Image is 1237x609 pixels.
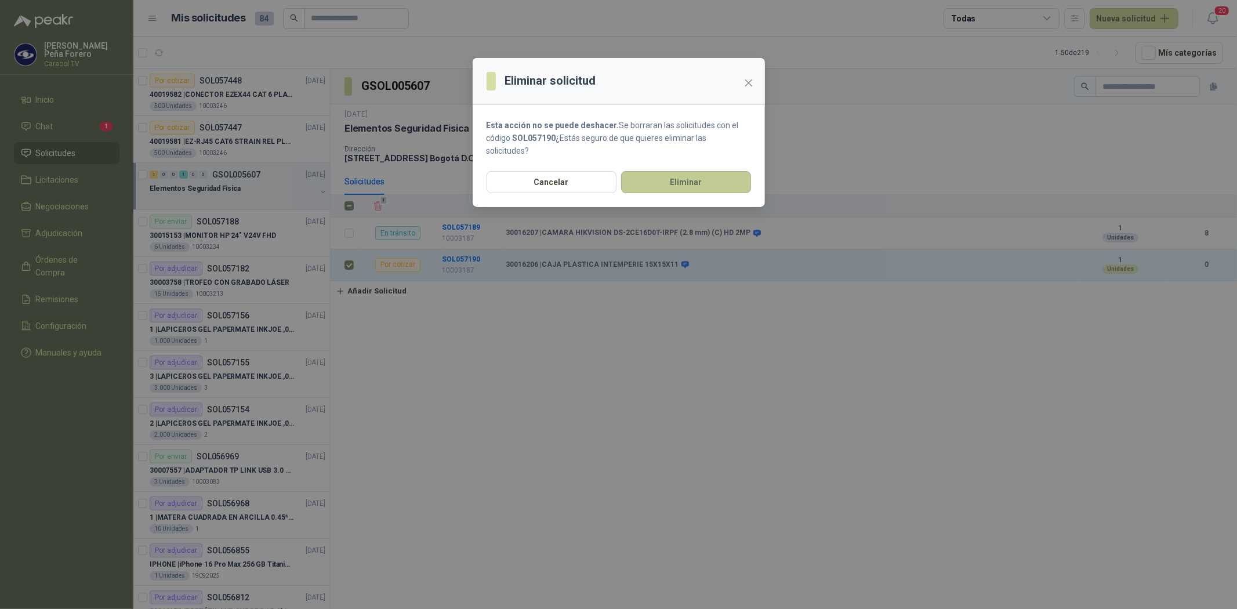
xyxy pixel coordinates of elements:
[744,78,753,88] span: close
[513,133,556,143] strong: SOL057190
[487,121,619,130] strong: Esta acción no se puede deshacer.
[487,119,751,157] p: Se borraran las solicitudes con el código ¿Estás seguro de que quieres eliminar las solicitudes?
[487,171,616,193] button: Cancelar
[505,72,596,90] h3: Eliminar solicitud
[739,74,758,92] button: Close
[621,171,751,193] button: Eliminar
